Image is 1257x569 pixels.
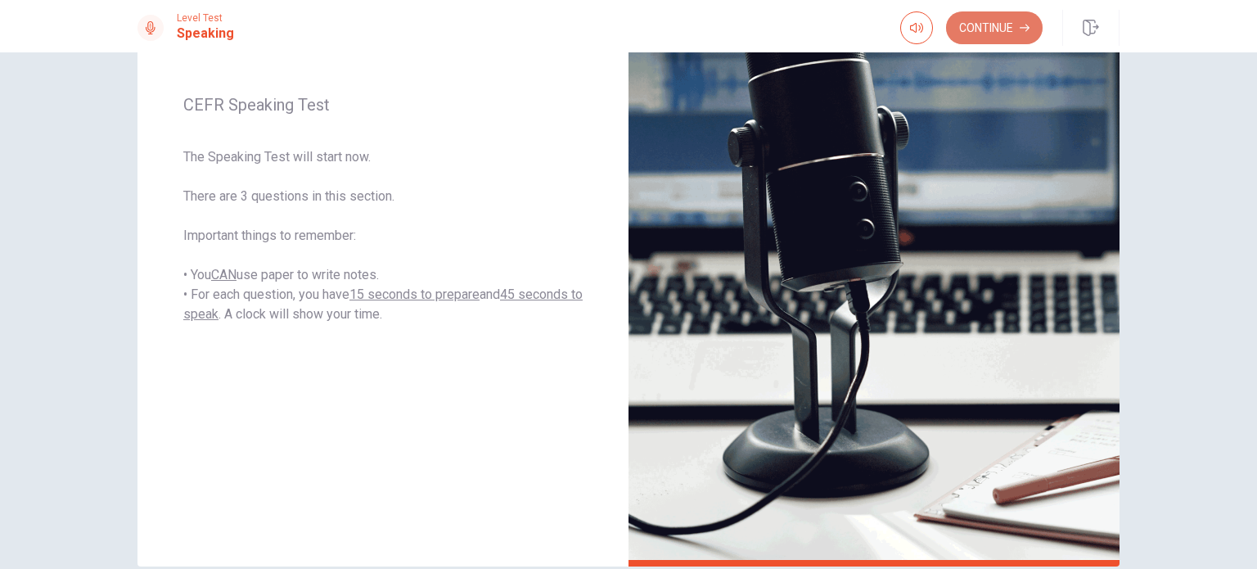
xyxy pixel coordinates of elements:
[177,12,234,24] span: Level Test
[177,24,234,43] h1: Speaking
[183,147,583,324] span: The Speaking Test will start now. There are 3 questions in this section. Important things to reme...
[183,95,583,115] span: CEFR Speaking Test
[946,11,1043,44] button: Continue
[349,287,480,302] u: 15 seconds to prepare
[211,267,237,282] u: CAN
